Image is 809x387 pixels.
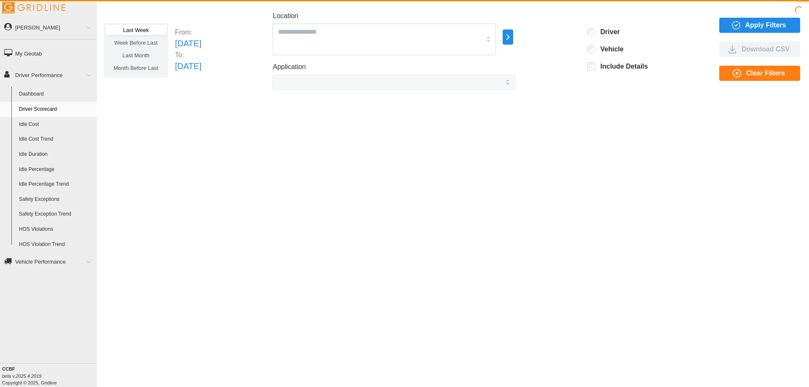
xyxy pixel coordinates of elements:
[15,222,97,237] a: HOS Violations
[175,50,201,60] p: To:
[15,147,97,162] a: Idle Duration
[175,27,201,37] p: From:
[719,42,800,57] button: Download CSV
[746,66,785,80] span: Clear Filters
[15,132,97,147] a: Idle Cost Trend
[742,42,790,56] span: Download CSV
[595,45,624,53] label: Vehicle
[595,62,648,71] label: Include Details
[122,52,149,59] span: Last Month
[2,2,65,13] img: Gridline
[15,192,97,207] a: Safety Exceptions
[719,66,800,81] button: Clear Filters
[2,374,41,379] i: beta v.2025.4.2019
[745,18,786,32] span: Apply Filters
[2,366,97,386] div: Copyright © 2025, Gridline
[175,37,201,50] p: [DATE]
[15,162,97,177] a: Idle Percentage
[595,28,620,36] label: Driver
[15,207,97,222] a: Safety Exception Trend
[15,177,97,192] a: Idle Percentage Trend
[2,366,15,371] b: CCBF
[175,60,201,73] p: [DATE]
[273,11,298,21] label: Location
[15,87,97,102] a: Dashboard
[719,18,800,33] button: Apply Filters
[273,62,305,72] label: Application
[15,237,97,252] a: HOS Violation Trend
[123,27,149,33] span: Last Week
[15,117,97,132] a: Idle Cost
[114,65,158,71] span: Month Before Last
[15,102,97,117] a: Driver Scorecard
[114,40,158,46] span: Week Before Last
